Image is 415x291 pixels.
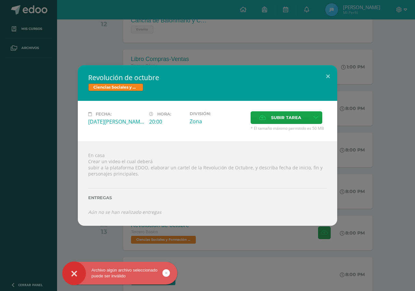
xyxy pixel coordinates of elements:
[88,118,144,125] div: [DATE][PERSON_NAME]
[88,83,143,91] span: Ciencias Sociales y Formación Ciudadana
[78,141,337,225] div: En casa Crear un video el cual deberá subir a la plataforma EDOO, elaborar un cartel de la Revolu...
[319,65,337,87] button: Close (Esc)
[271,112,301,124] span: Subir tarea
[251,126,327,131] span: * El tamaño máximo permitido es 50 MB
[157,112,171,116] span: Hora:
[88,209,161,215] i: Aún no se han realizado entregas
[149,118,184,125] div: 20:00
[190,118,245,125] div: Zona
[190,111,245,116] label: División:
[88,73,327,82] h2: Revolución de octubre
[88,195,327,200] label: Entregas
[96,112,112,116] span: Fecha:
[62,267,177,279] div: Archivo algún archivo seleccionado puede ser inválido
